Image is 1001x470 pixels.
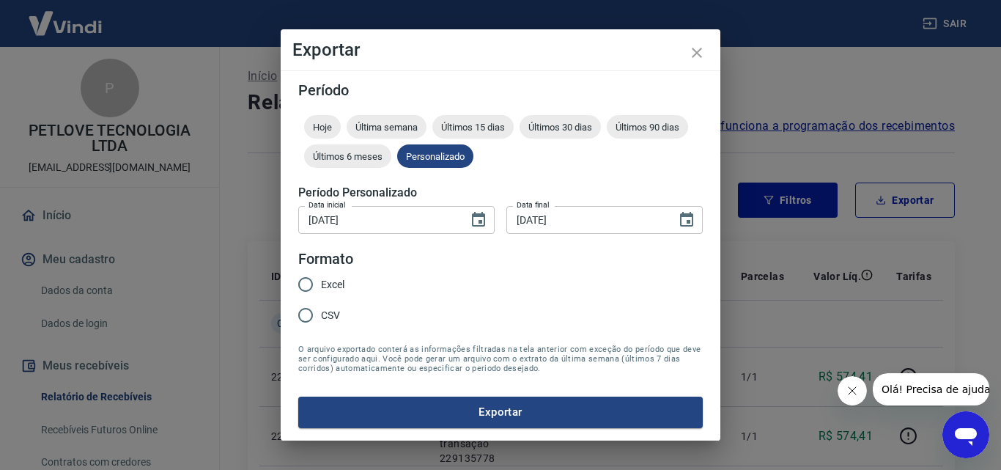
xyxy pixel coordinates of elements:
[347,122,426,133] span: Última semana
[298,83,703,98] h5: Período
[321,308,340,323] span: CSV
[838,376,867,405] iframe: Fechar mensagem
[873,373,989,405] iframe: Mensagem da empresa
[304,151,391,162] span: Últimos 6 meses
[304,115,341,139] div: Hoje
[432,115,514,139] div: Últimos 15 dias
[304,144,391,168] div: Últimos 6 meses
[304,122,341,133] span: Hoje
[679,35,714,70] button: close
[506,206,666,233] input: DD/MM/YYYY
[520,115,601,139] div: Últimos 30 dias
[298,206,458,233] input: DD/MM/YYYY
[942,411,989,458] iframe: Botão para abrir a janela de mensagens
[397,151,473,162] span: Personalizado
[520,122,601,133] span: Últimos 30 dias
[9,10,123,22] span: Olá! Precisa de ajuda?
[298,345,703,373] span: O arquivo exportado conterá as informações filtradas na tela anterior com exceção do período que ...
[517,199,550,210] label: Data final
[309,199,346,210] label: Data inicial
[321,277,344,293] span: Excel
[397,144,473,168] div: Personalizado
[292,41,709,59] h4: Exportar
[298,249,353,270] legend: Formato
[607,115,688,139] div: Últimos 90 dias
[607,122,688,133] span: Últimos 90 dias
[347,115,426,139] div: Última semana
[672,205,701,235] button: Choose date, selected date is 24 de set de 2025
[298,397,703,427] button: Exportar
[464,205,493,235] button: Choose date, selected date is 24 de set de 2025
[298,186,703,200] h5: Período Personalizado
[432,122,514,133] span: Últimos 15 dias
